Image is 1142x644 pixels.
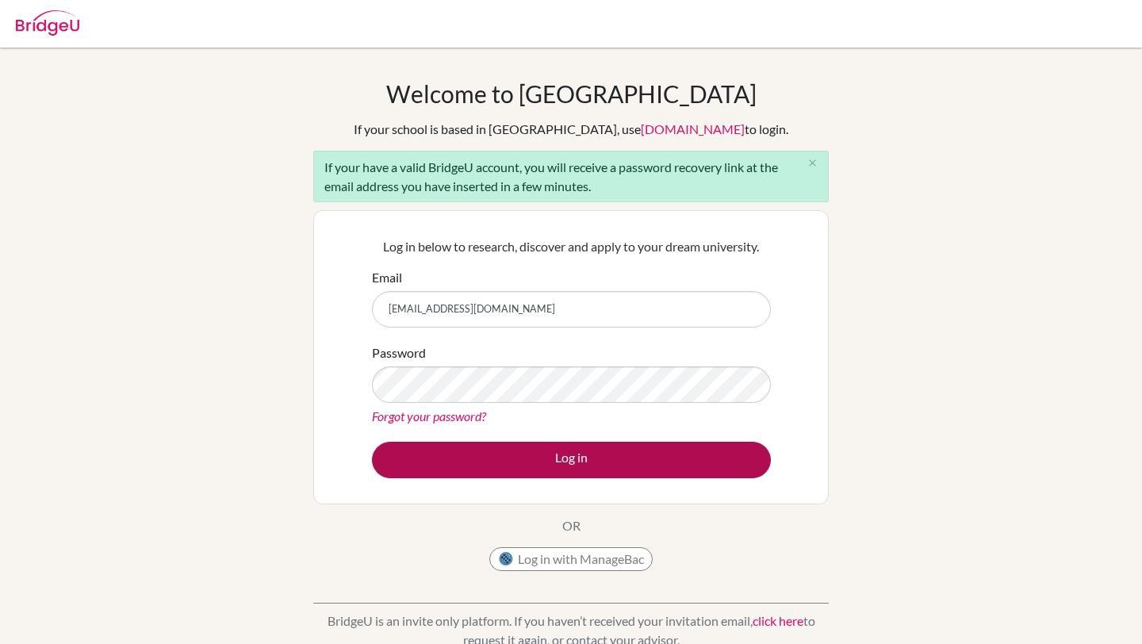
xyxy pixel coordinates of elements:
[796,151,828,175] button: Close
[354,120,788,139] div: If your school is based in [GEOGRAPHIC_DATA], use to login.
[386,79,757,108] h1: Welcome to [GEOGRAPHIC_DATA]
[489,547,653,571] button: Log in with ManageBac
[807,157,818,169] i: close
[16,10,79,36] img: Bridge-U
[313,151,829,202] div: If your have a valid BridgeU account, you will receive a password recovery link at the email addr...
[372,237,771,256] p: Log in below to research, discover and apply to your dream university.
[372,408,486,424] a: Forgot your password?
[372,442,771,478] button: Log in
[372,343,426,362] label: Password
[641,121,745,136] a: [DOMAIN_NAME]
[372,268,402,287] label: Email
[562,516,581,535] p: OR
[753,613,803,628] a: click here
